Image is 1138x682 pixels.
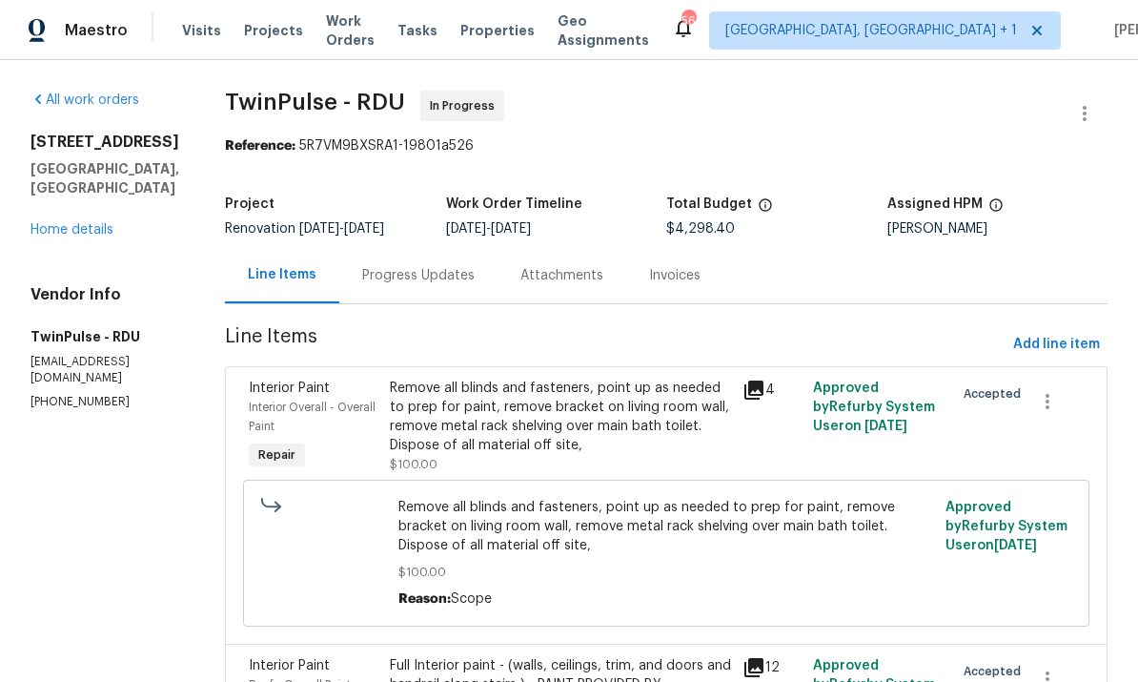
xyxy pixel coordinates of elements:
[460,21,535,40] span: Properties
[244,21,303,40] span: Projects
[390,459,437,470] span: $100.00
[666,222,735,236] span: $4,298.40
[390,379,731,455] div: Remove all blinds and fasteners, point up as needed to prep for paint, remove bracket on living r...
[249,382,330,395] span: Interior Paint
[299,222,339,236] span: [DATE]
[30,354,179,386] p: [EMAIL_ADDRESS][DOMAIN_NAME]
[520,266,603,285] div: Attachments
[30,285,179,304] h4: Vendor Info
[1013,333,1100,357] span: Add line item
[398,498,935,555] span: Remove all blinds and fasteners, point up as needed to prep for paint, remove bracket on living r...
[30,327,179,346] h5: TwinPulse - RDU
[864,420,907,433] span: [DATE]
[397,24,437,37] span: Tasks
[945,501,1067,552] span: Approved by Refurby System User on
[887,197,983,211] h5: Assigned HPM
[994,539,1037,552] span: [DATE]
[887,222,1108,236] div: [PERSON_NAME]
[225,222,384,236] span: Renovation
[30,159,179,197] h5: [GEOGRAPHIC_DATA], [GEOGRAPHIC_DATA]
[988,197,1004,222] span: The hpm assigned to this work order.
[742,379,802,402] div: 4
[813,382,935,433] span: Approved by Refurby System User on
[30,394,179,410] p: [PHONE_NUMBER]
[249,659,330,672] span: Interior Paint
[344,222,384,236] span: [DATE]
[558,11,649,50] span: Geo Assignments
[225,136,1108,155] div: 5R7VM9BXSRA1-19801a526
[225,197,274,211] h5: Project
[65,21,128,40] span: Maestro
[666,197,752,211] h5: Total Budget
[649,266,701,285] div: Invoices
[446,197,582,211] h5: Work Order Timeline
[742,656,802,679] div: 12
[299,222,384,236] span: -
[249,402,376,432] span: Interior Overall - Overall Paint
[225,327,1006,362] span: Line Items
[1006,327,1108,362] button: Add line item
[251,445,303,465] span: Repair
[446,222,531,236] span: -
[430,96,502,115] span: In Progress
[398,592,451,606] span: Reason:
[964,662,1028,681] span: Accepted
[681,11,695,31] div: 56
[451,592,492,606] span: Scope
[30,133,179,152] h2: [STREET_ADDRESS]
[248,265,316,284] div: Line Items
[964,384,1028,403] span: Accepted
[326,11,375,50] span: Work Orders
[30,93,139,107] a: All work orders
[30,223,113,237] a: Home details
[758,197,773,222] span: The total cost of line items that have been proposed by Opendoor. This sum includes line items th...
[446,222,486,236] span: [DATE]
[491,222,531,236] span: [DATE]
[398,563,935,582] span: $100.00
[225,139,295,153] b: Reference:
[362,266,475,285] div: Progress Updates
[182,21,221,40] span: Visits
[225,91,405,114] span: TwinPulse - RDU
[725,21,1017,40] span: [GEOGRAPHIC_DATA], [GEOGRAPHIC_DATA] + 1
